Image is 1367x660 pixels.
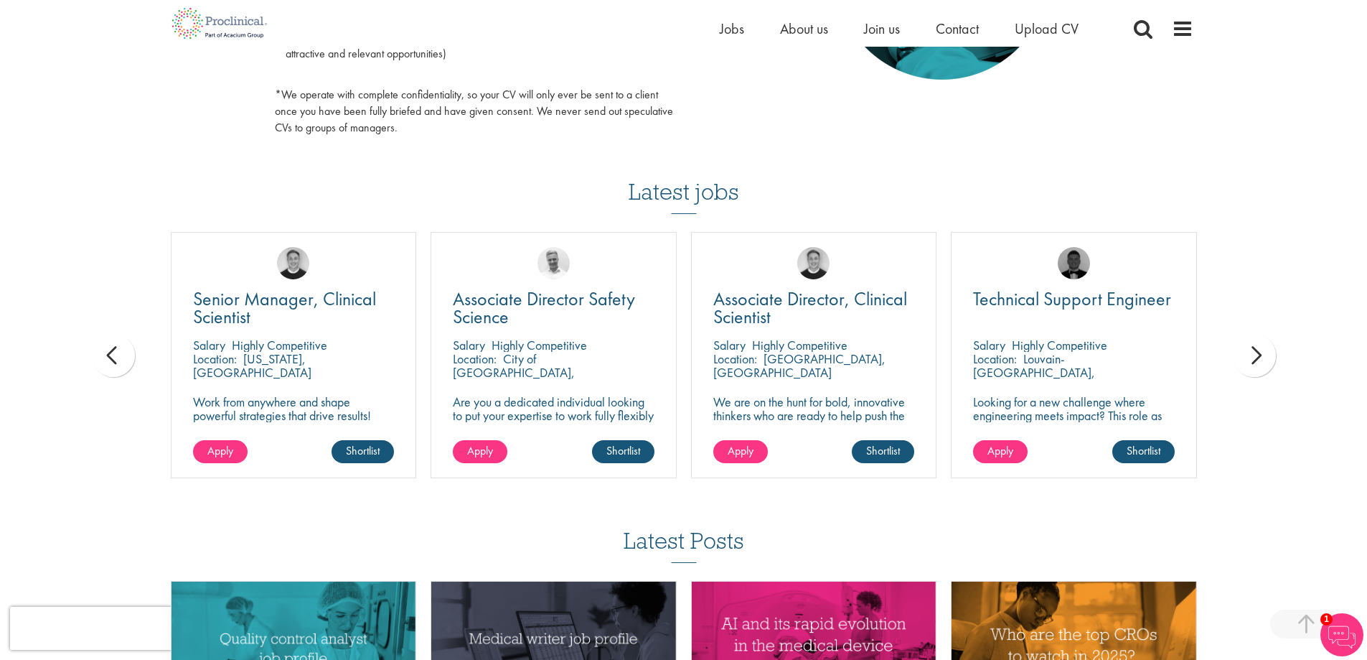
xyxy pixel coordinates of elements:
span: Location: [973,350,1017,367]
a: Apply [973,440,1028,463]
span: Associate Director, Clinical Scientist [713,287,907,329]
img: Bo Forsen [277,247,309,279]
p: We are on the hunt for bold, innovative thinkers who are ready to help push the boundaries of sci... [713,395,915,450]
img: Bo Forsen [797,247,830,279]
span: Associate Director Safety Science [453,287,635,329]
span: Salary [713,337,746,353]
a: Apply [453,440,507,463]
p: [GEOGRAPHIC_DATA], [GEOGRAPHIC_DATA] [713,350,886,381]
img: Joshua Bye [537,247,570,279]
span: Apply [467,443,493,458]
span: Salary [453,337,485,353]
p: Highly Competitive [752,337,847,353]
p: Highly Competitive [232,337,327,353]
a: Jobs [720,19,744,38]
a: Upload CV [1015,19,1079,38]
span: Salary [193,337,225,353]
p: *We operate with complete confidentiality, so your CV will only ever be sent to a client once you... [275,87,673,136]
span: Senior Manager, Clinical Scientist [193,287,376,329]
span: Technical Support Engineer [973,287,1171,311]
span: Apply [728,443,753,458]
a: Contact [936,19,979,38]
a: Associate Director Safety Science [453,290,654,326]
h3: Latest Posts [624,529,744,563]
a: About us [780,19,828,38]
a: Shortlist [592,440,654,463]
span: 1 [1320,613,1333,626]
span: Location: [453,350,497,367]
a: Senior Manager, Clinical Scientist [193,290,395,326]
a: Shortlist [852,440,914,463]
img: Chatbot [1320,613,1363,656]
a: Shortlist [1112,440,1175,463]
p: Are you a dedicated individual looking to put your expertise to work fully flexibly in a remote p... [453,395,654,463]
a: Apply [713,440,768,463]
p: City of [GEOGRAPHIC_DATA], [GEOGRAPHIC_DATA] [453,350,575,394]
p: Highly Competitive [1012,337,1107,353]
a: Join us [864,19,900,38]
img: Tom Stables [1058,247,1090,279]
a: Associate Director, Clinical Scientist [713,290,915,326]
a: Shortlist [332,440,394,463]
p: Highly Competitive [492,337,587,353]
p: Work from anywhere and shape powerful strategies that drive results! Enjoy the freedom of remote ... [193,395,395,450]
a: Apply [193,440,248,463]
p: [US_STATE], [GEOGRAPHIC_DATA] [193,350,311,381]
div: prev [92,334,135,377]
span: Location: [713,350,757,367]
span: Apply [207,443,233,458]
h3: Latest jobs [629,144,739,214]
span: Location: [193,350,237,367]
a: Technical Support Engineer [973,290,1175,308]
p: Looking for a new challenge where engineering meets impact? This role as Technical Support Engine... [973,395,1175,450]
iframe: reCAPTCHA [10,607,194,650]
div: next [1233,334,1276,377]
span: Apply [987,443,1013,458]
p: Louvain-[GEOGRAPHIC_DATA], [GEOGRAPHIC_DATA] [973,350,1095,394]
span: Salary [973,337,1005,353]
